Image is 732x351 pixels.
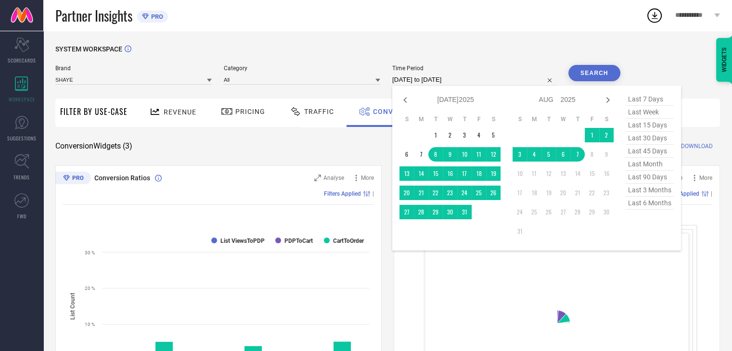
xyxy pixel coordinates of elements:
text: PDPToCart [284,238,313,244]
td: Thu Jul 17 2025 [457,166,472,181]
span: Partner Insights [55,6,132,25]
td: Sat Aug 30 2025 [599,205,614,219]
td: Fri Aug 22 2025 [585,186,599,200]
text: 10 % [85,322,95,327]
span: Category [224,65,380,72]
span: Time Period [392,65,556,72]
td: Sat Aug 23 2025 [599,186,614,200]
th: Saturday [599,115,614,123]
span: TRENDS [13,174,30,181]
td: Thu Aug 07 2025 [570,147,585,162]
text: 20 % [85,286,95,291]
td: Fri Aug 08 2025 [585,147,599,162]
td: Thu Aug 28 2025 [570,205,585,219]
td: Wed Aug 13 2025 [556,166,570,181]
td: Mon Jul 14 2025 [414,166,428,181]
tspan: List Count [69,292,76,319]
span: Brand [55,65,212,72]
span: Conversion Widgets ( 3 ) [55,141,132,151]
td: Mon Aug 11 2025 [527,166,541,181]
td: Mon Jul 28 2025 [414,205,428,219]
td: Wed Jul 23 2025 [443,186,457,200]
td: Tue Jul 01 2025 [428,128,443,142]
span: Revenue [164,108,196,116]
span: Traffic [304,108,334,115]
td: Sat Aug 16 2025 [599,166,614,181]
text: : 3.5 % [521,256,542,261]
td: Wed Jul 30 2025 [443,205,457,219]
th: Tuesday [541,115,556,123]
button: Search [568,65,620,81]
span: DOWNLOAD [681,141,713,151]
span: Filters Applied [324,190,361,197]
text: : 44.0 % [464,340,487,345]
td: Tue Jul 15 2025 [428,166,443,181]
td: Sat Jul 12 2025 [486,147,501,162]
td: Sun Aug 17 2025 [513,186,527,200]
th: Friday [585,115,599,123]
td: Sun Aug 24 2025 [513,205,527,219]
span: last 7 days [626,93,674,106]
span: More [699,175,712,181]
span: last month [626,158,674,171]
text: 30 % [85,250,95,255]
td: Tue Aug 26 2025 [541,205,556,219]
td: Wed Aug 27 2025 [556,205,570,219]
tspan: Mobile Web [479,265,502,270]
td: Fri Aug 15 2025 [585,166,599,181]
div: Open download list [646,7,663,24]
span: last 15 days [626,119,674,132]
div: Premium [55,172,91,186]
span: Conversion Ratios [94,174,150,182]
tspan: Android [629,331,643,337]
td: Sat Jul 26 2025 [486,186,501,200]
td: Sat Jul 19 2025 [486,166,501,181]
span: last 45 days [626,145,674,158]
td: Fri Jul 18 2025 [472,166,486,181]
th: Tuesday [428,115,443,123]
td: Fri Jul 11 2025 [472,147,486,162]
span: last 6 months [626,197,674,210]
td: Fri Jul 04 2025 [472,128,486,142]
text: : 42.4 % [629,331,659,337]
svg: Zoom [314,175,321,181]
td: Thu Jul 24 2025 [457,186,472,200]
span: Filter By Use-Case [60,106,128,117]
tspan: IOS [464,340,472,345]
th: Sunday [513,115,527,123]
th: Wednesday [443,115,457,123]
td: Wed Aug 20 2025 [556,186,570,200]
span: FWD [17,213,26,220]
td: Sat Jul 05 2025 [486,128,501,142]
span: WORKSPACE [9,96,35,103]
span: Analyse [323,175,344,181]
span: SUGGESTIONS [7,135,37,142]
td: Wed Jul 02 2025 [443,128,457,142]
td: Mon Jul 07 2025 [414,147,428,162]
td: Tue Jul 29 2025 [428,205,443,219]
input: Select time period [392,74,556,86]
td: Sun Jul 20 2025 [399,186,414,200]
th: Friday [472,115,486,123]
td: Mon Aug 25 2025 [527,205,541,219]
th: Thursday [457,115,472,123]
td: Tue Aug 19 2025 [541,186,556,200]
span: Pricing [235,108,265,115]
td: Sun Jul 13 2025 [399,166,414,181]
th: Saturday [486,115,501,123]
td: Wed Aug 06 2025 [556,147,570,162]
th: Thursday [570,115,585,123]
span: More [361,175,374,181]
span: | [372,190,374,197]
td: Sun Jul 06 2025 [399,147,414,162]
td: Sun Aug 31 2025 [513,224,527,238]
td: Sun Jul 27 2025 [399,205,414,219]
th: Sunday [399,115,414,123]
span: last 90 days [626,171,674,184]
td: Sun Aug 10 2025 [513,166,527,181]
text: List ViewsToPDP [220,238,265,244]
span: last 30 days [626,132,674,145]
span: PRO [149,13,163,20]
td: Wed Jul 16 2025 [443,166,457,181]
td: Mon Aug 18 2025 [527,186,541,200]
